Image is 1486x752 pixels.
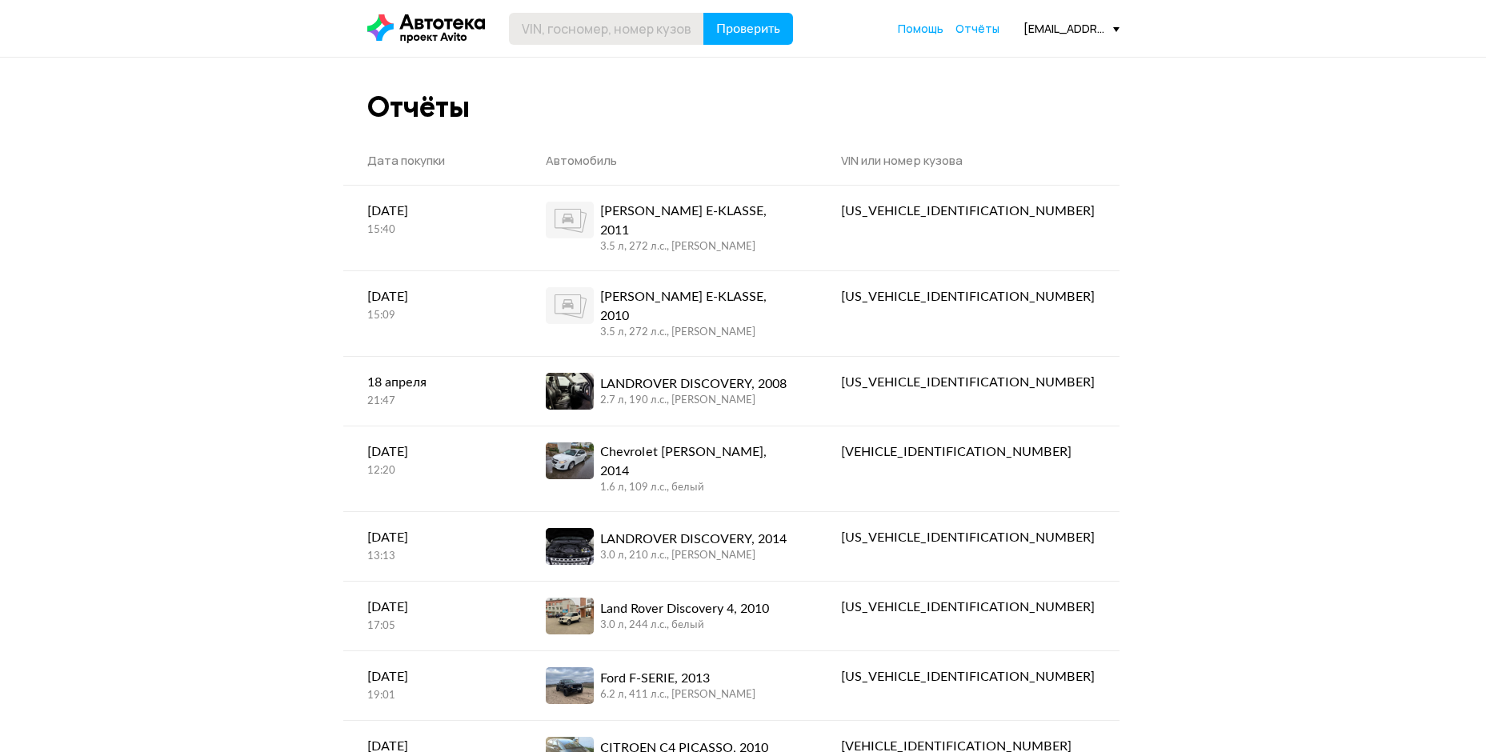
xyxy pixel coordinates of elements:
a: [DATE]12:20 [343,426,523,494]
a: Ford F-SERIE, 20136.2 л, 411 л.c., [PERSON_NAME] [522,651,817,720]
a: [DATE]15:09 [343,271,523,339]
a: LANDROVER DISCOVERY, 20082.7 л, 190 л.c., [PERSON_NAME] [522,357,817,426]
div: [US_VEHICLE_IDENTIFICATION_NUMBER] [841,202,1095,221]
a: [US_VEHICLE_IDENTIFICATION_NUMBER] [817,186,1119,237]
a: [US_VEHICLE_IDENTIFICATION_NUMBER] [817,357,1119,408]
a: [VEHICLE_IDENTIFICATION_NUMBER] [817,426,1119,478]
div: Отчёты [367,90,470,124]
div: 18 апреля [367,373,499,392]
div: 21:47 [367,394,499,409]
div: 19:01 [367,689,499,703]
div: [EMAIL_ADDRESS][DOMAIN_NAME] [1023,21,1120,36]
div: [PERSON_NAME] E-KLASSE, 2011 [600,202,793,240]
div: 3.0 л, 244 л.c., белый [600,618,769,633]
div: 6.2 л, 411 л.c., [PERSON_NAME] [600,688,755,702]
div: 12:20 [367,464,499,478]
span: Проверить [716,22,780,35]
div: [DATE] [367,442,499,462]
input: VIN, госномер, номер кузова [509,13,704,45]
div: 15:40 [367,223,499,238]
a: Помощь [898,21,943,37]
div: 13:13 [367,550,499,564]
div: [US_VEHICLE_IDENTIFICATION_NUMBER] [841,667,1095,686]
a: LANDROVER DISCOVERY, 20143.0 л, 210 л.c., [PERSON_NAME] [522,512,817,581]
a: [DATE]13:13 [343,512,523,580]
div: [DATE] [367,528,499,547]
a: [PERSON_NAME] E-KLASSE, 20113.5 л, 272 л.c., [PERSON_NAME] [522,186,817,270]
div: [DATE] [367,667,499,686]
span: Отчёты [955,21,999,36]
a: Chevrolet [PERSON_NAME], 20141.6 л, 109 л.c., белый [522,426,817,511]
a: [PERSON_NAME] E-KLASSE, 20103.5 л, 272 л.c., [PERSON_NAME] [522,271,817,356]
div: VIN или номер кузова [841,153,1095,169]
a: [DATE]19:01 [343,651,523,719]
a: [US_VEHICLE_IDENTIFICATION_NUMBER] [817,271,1119,322]
a: [US_VEHICLE_IDENTIFICATION_NUMBER] [817,512,1119,563]
div: [US_VEHICLE_IDENTIFICATION_NUMBER] [841,528,1095,547]
div: Ford F-SERIE, 2013 [600,669,755,688]
div: 3.5 л, 272 л.c., [PERSON_NAME] [600,326,793,340]
a: 18 апреля21:47 [343,357,523,425]
div: LANDROVER DISCOVERY, 2014 [600,530,787,549]
button: Проверить [703,13,793,45]
a: [US_VEHICLE_IDENTIFICATION_NUMBER] [817,651,1119,702]
div: Автомобиль [546,153,793,169]
div: [DATE] [367,202,499,221]
div: [US_VEHICLE_IDENTIFICATION_NUMBER] [841,373,1095,392]
div: 17:05 [367,619,499,634]
div: Land Rover Discovery 4, 2010 [600,599,769,618]
div: [US_VEHICLE_IDENTIFICATION_NUMBER] [841,287,1095,306]
div: LANDROVER DISCOVERY, 2008 [600,374,787,394]
a: Land Rover Discovery 4, 20103.0 л, 244 л.c., белый [522,582,817,650]
div: [VEHICLE_IDENTIFICATION_NUMBER] [841,442,1095,462]
a: [DATE]17:05 [343,582,523,650]
a: [DATE]15:40 [343,186,523,254]
div: [PERSON_NAME] E-KLASSE, 2010 [600,287,793,326]
div: [DATE] [367,287,499,306]
a: [US_VEHICLE_IDENTIFICATION_NUMBER] [817,582,1119,633]
a: Отчёты [955,21,999,37]
div: 1.6 л, 109 л.c., белый [600,481,793,495]
div: [US_VEHICLE_IDENTIFICATION_NUMBER] [841,598,1095,617]
div: Дата покупки [367,153,499,169]
div: 15:09 [367,309,499,323]
div: 3.5 л, 272 л.c., [PERSON_NAME] [600,240,793,254]
div: 3.0 л, 210 л.c., [PERSON_NAME] [600,549,787,563]
div: Chevrolet [PERSON_NAME], 2014 [600,442,793,481]
span: Помощь [898,21,943,36]
div: [DATE] [367,598,499,617]
div: 2.7 л, 190 л.c., [PERSON_NAME] [600,394,787,408]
